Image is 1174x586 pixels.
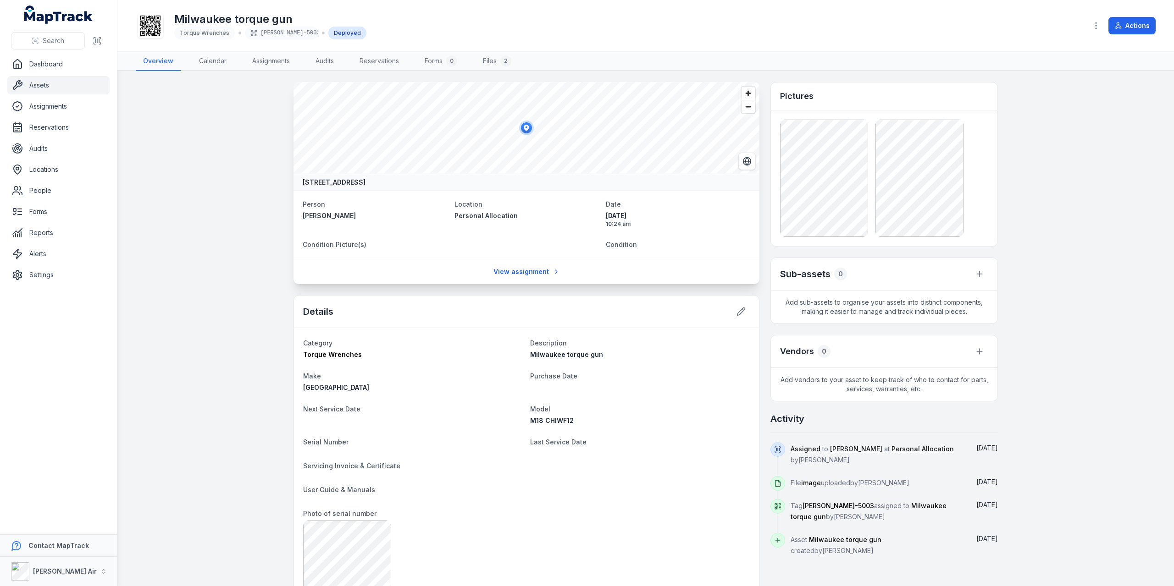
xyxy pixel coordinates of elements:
[454,211,599,220] a: Personal Allocation
[791,445,954,464] span: to at by [PERSON_NAME]
[976,501,998,509] span: [DATE]
[770,412,804,425] h2: Activity
[454,212,518,219] span: Personal Allocation
[303,383,369,391] span: [GEOGRAPHIC_DATA]
[454,200,482,208] span: Location
[293,82,759,174] canvas: Map
[136,52,181,71] a: Overview
[303,405,360,413] span: Next Service Date
[28,542,89,549] strong: Contact MapTrack
[530,372,577,380] span: Purchase Date
[606,200,621,208] span: Date
[530,405,550,413] span: Model
[606,211,750,228] time: 8/13/2025, 10:24:17 AM
[180,29,229,36] span: Torque Wrenches
[834,268,847,280] div: 0
[303,486,375,493] span: User Guide & Manuals
[780,268,831,280] h2: Sub-assets
[791,444,820,454] a: Assigned
[7,224,110,242] a: Reports
[7,139,110,158] a: Audits
[303,339,332,347] span: Category
[308,52,341,71] a: Audits
[245,52,297,71] a: Assignments
[742,100,755,113] button: Zoom out
[976,478,998,486] span: [DATE]
[742,87,755,100] button: Zoom in
[606,241,637,248] span: Condition
[791,536,881,554] span: Asset created by [PERSON_NAME]
[976,444,998,452] time: 8/13/2025, 10:24:17 AM
[303,200,325,208] span: Person
[303,211,447,220] a: [PERSON_NAME]
[303,305,333,318] h2: Details
[174,12,366,27] h1: Milwaukee torque gun
[976,478,998,486] time: 8/13/2025, 10:24:01 AM
[303,438,349,446] span: Serial Number
[818,345,831,358] div: 0
[7,181,110,200] a: People
[7,266,110,284] a: Settings
[192,52,234,71] a: Calendar
[245,27,318,39] div: [PERSON_NAME]-5003
[530,438,587,446] span: Last Service Date
[530,416,574,424] span: M18 CHIWF12
[7,55,110,73] a: Dashboard
[976,535,998,542] time: 8/13/2025, 10:22:54 AM
[771,290,997,323] span: Add sub-assets to organise your assets into distinct components, making it easier to manage and t...
[738,153,756,170] button: Switch to Satellite View
[7,203,110,221] a: Forms
[328,27,366,39] div: Deployed
[803,502,874,509] span: [PERSON_NAME]-5003
[303,178,365,187] strong: [STREET_ADDRESS]
[7,97,110,115] a: Assignments
[1108,17,1156,34] button: Actions
[352,52,406,71] a: Reservations
[303,462,400,470] span: Servicing Invoice & Certificate
[606,211,750,220] span: [DATE]
[33,567,97,575] strong: [PERSON_NAME] Air
[809,536,881,543] span: Milwaukee torque gun
[487,263,566,280] a: View assignment
[791,502,947,520] span: Tag assigned to by [PERSON_NAME]
[7,76,110,94] a: Assets
[606,220,750,228] span: 10:24 am
[303,241,366,248] span: Condition Picture(s)
[43,36,64,45] span: Search
[446,55,457,66] div: 0
[7,118,110,137] a: Reservations
[11,32,85,49] button: Search
[830,444,882,454] a: [PERSON_NAME]
[7,160,110,179] a: Locations
[892,444,954,454] a: Personal Allocation
[530,339,567,347] span: Description
[780,345,814,358] h3: Vendors
[303,372,321,380] span: Make
[303,351,362,358] span: Torque Wrenches
[976,444,998,452] span: [DATE]
[500,55,511,66] div: 2
[791,479,909,487] span: File uploaded by [PERSON_NAME]
[303,509,377,517] span: Photo of serial number
[417,52,465,71] a: Forms0
[24,5,93,24] a: MapTrack
[780,90,814,103] h3: Pictures
[530,351,603,358] span: Milwaukee torque gun
[976,535,998,542] span: [DATE]
[771,368,997,401] span: Add vendors to your asset to keep track of who to contact for parts, services, warranties, etc.
[801,479,821,487] span: image
[976,501,998,509] time: 8/13/2025, 10:22:54 AM
[7,245,110,263] a: Alerts
[476,52,519,71] a: Files2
